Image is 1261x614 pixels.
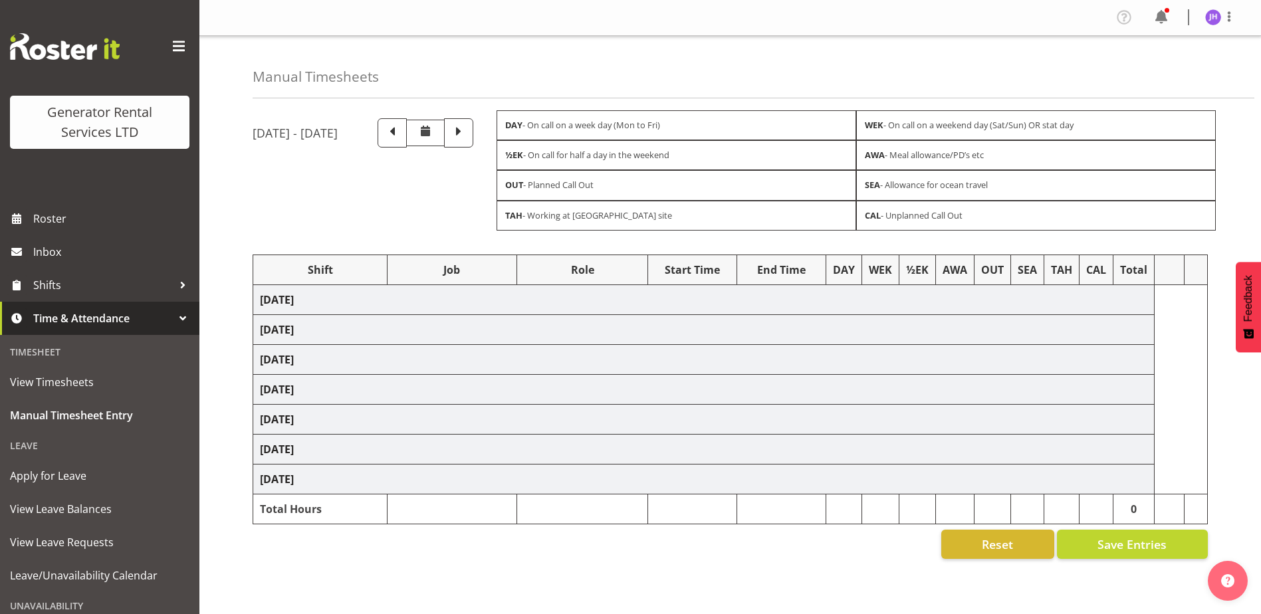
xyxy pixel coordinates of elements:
[1097,536,1167,553] span: Save Entries
[982,536,1013,553] span: Reset
[253,126,338,140] h5: [DATE] - [DATE]
[505,119,522,131] strong: DAY
[253,284,1155,314] td: [DATE]
[1242,275,1254,322] span: Feedback
[3,365,196,399] a: View Timesheets
[253,404,1155,434] td: [DATE]
[505,149,523,161] strong: ½EK
[3,432,196,459] div: Leave
[497,170,856,200] div: - Planned Call Out
[1236,262,1261,352] button: Feedback - Show survey
[10,466,189,486] span: Apply for Leave
[10,405,189,425] span: Manual Timesheet Entry
[981,262,1004,278] div: OUT
[33,242,193,262] span: Inbox
[505,179,523,191] strong: OUT
[524,262,641,278] div: Role
[1018,262,1037,278] div: SEA
[744,262,818,278] div: End Time
[1221,574,1234,587] img: help-xxl-2.png
[1205,9,1221,25] img: james-hilhorst5206.jpg
[497,140,856,170] div: - On call for half a day in the weekend
[941,530,1054,559] button: Reset
[394,262,509,278] div: Job
[253,434,1155,464] td: [DATE]
[833,262,855,278] div: DAY
[943,262,967,278] div: AWA
[505,209,522,221] strong: TAH
[10,372,189,392] span: View Timesheets
[865,209,881,221] strong: CAL
[10,565,189,585] span: Leave/Unavailability Calendar
[253,464,1155,494] td: [DATE]
[253,344,1155,374] td: [DATE]
[3,559,196,592] a: Leave/Unavailability Calendar
[3,399,196,432] a: Manual Timesheet Entry
[33,209,193,229] span: Roster
[33,275,173,295] span: Shifts
[1086,262,1106,278] div: CAL
[253,494,388,524] td: Total Hours
[10,33,120,60] img: Rosterit website logo
[1113,494,1154,524] td: 0
[865,149,885,161] strong: AWA
[856,170,1216,200] div: - Allowance for ocean travel
[253,69,379,84] h4: Manual Timesheets
[253,374,1155,404] td: [DATE]
[1120,262,1147,278] div: Total
[10,499,189,519] span: View Leave Balances
[856,110,1216,140] div: - On call on a weekend day (Sat/Sun) OR stat day
[497,201,856,231] div: - Working at [GEOGRAPHIC_DATA] site
[856,140,1216,170] div: - Meal allowance/PD’s etc
[906,262,929,278] div: ½EK
[869,262,892,278] div: WEK
[865,119,883,131] strong: WEK
[253,314,1155,344] td: [DATE]
[3,526,196,559] a: View Leave Requests
[655,262,730,278] div: Start Time
[497,110,856,140] div: - On call on a week day (Mon to Fri)
[33,308,173,328] span: Time & Attendance
[1051,262,1072,278] div: TAH
[1057,530,1208,559] button: Save Entries
[865,179,880,191] strong: SEA
[856,201,1216,231] div: - Unplanned Call Out
[3,492,196,526] a: View Leave Balances
[10,532,189,552] span: View Leave Requests
[260,262,380,278] div: Shift
[3,338,196,365] div: Timesheet
[3,459,196,492] a: Apply for Leave
[23,102,176,142] div: Generator Rental Services LTD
